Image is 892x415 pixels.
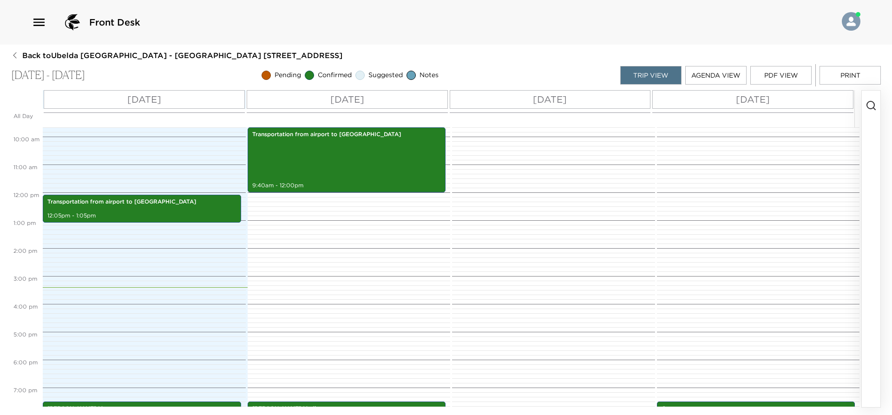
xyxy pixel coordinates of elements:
[11,164,39,171] span: 11:00 AM
[248,127,446,192] div: Transportation from airport to [GEOGRAPHIC_DATA]9:40am - 12:00pm
[11,219,38,226] span: 1:00 PM
[252,182,441,190] p: 9:40am - 12:00pm
[662,405,851,413] p: Carna
[736,92,770,106] p: [DATE]
[533,92,567,106] p: [DATE]
[11,275,39,282] span: 3:00 PM
[11,136,42,143] span: 10:00 AM
[842,12,860,31] img: User
[89,16,140,29] span: Front Desk
[47,212,236,220] p: 12:05pm - 1:05pm
[47,198,236,206] p: Transportation from airport to [GEOGRAPHIC_DATA]
[11,359,40,366] span: 6:00 PM
[750,66,812,85] button: PDF View
[685,66,747,85] button: Agenda View
[450,90,651,109] button: [DATE]
[11,331,39,338] span: 5:00 PM
[247,90,448,109] button: [DATE]
[43,195,241,223] div: Transportation from airport to [GEOGRAPHIC_DATA]12:05pm - 1:05pm
[11,50,342,60] button: Back toUbelda [GEOGRAPHIC_DATA] - [GEOGRAPHIC_DATA] [STREET_ADDRESS]
[420,71,439,80] span: Notes
[275,71,301,80] span: Pending
[330,92,364,106] p: [DATE]
[11,247,39,254] span: 2:00 PM
[22,50,342,60] span: Back to Ubelda [GEOGRAPHIC_DATA] - [GEOGRAPHIC_DATA] [STREET_ADDRESS]
[11,69,85,82] p: [DATE] - [DATE]
[252,405,441,413] p: [PERSON_NAME] Mediterraneo
[13,112,40,120] p: All Day
[620,66,682,85] button: Trip View
[368,71,403,80] span: Suggested
[127,92,161,106] p: [DATE]
[652,90,853,109] button: [DATE]
[820,66,881,85] button: Print
[252,131,441,138] p: Transportation from airport to [GEOGRAPHIC_DATA]
[61,11,84,33] img: logo
[11,387,39,394] span: 7:00 PM
[11,303,40,310] span: 4:00 PM
[44,90,245,109] button: [DATE]
[318,71,352,80] span: Confirmed
[47,405,236,413] p: [PERSON_NAME] Mar
[11,191,41,198] span: 12:00 PM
